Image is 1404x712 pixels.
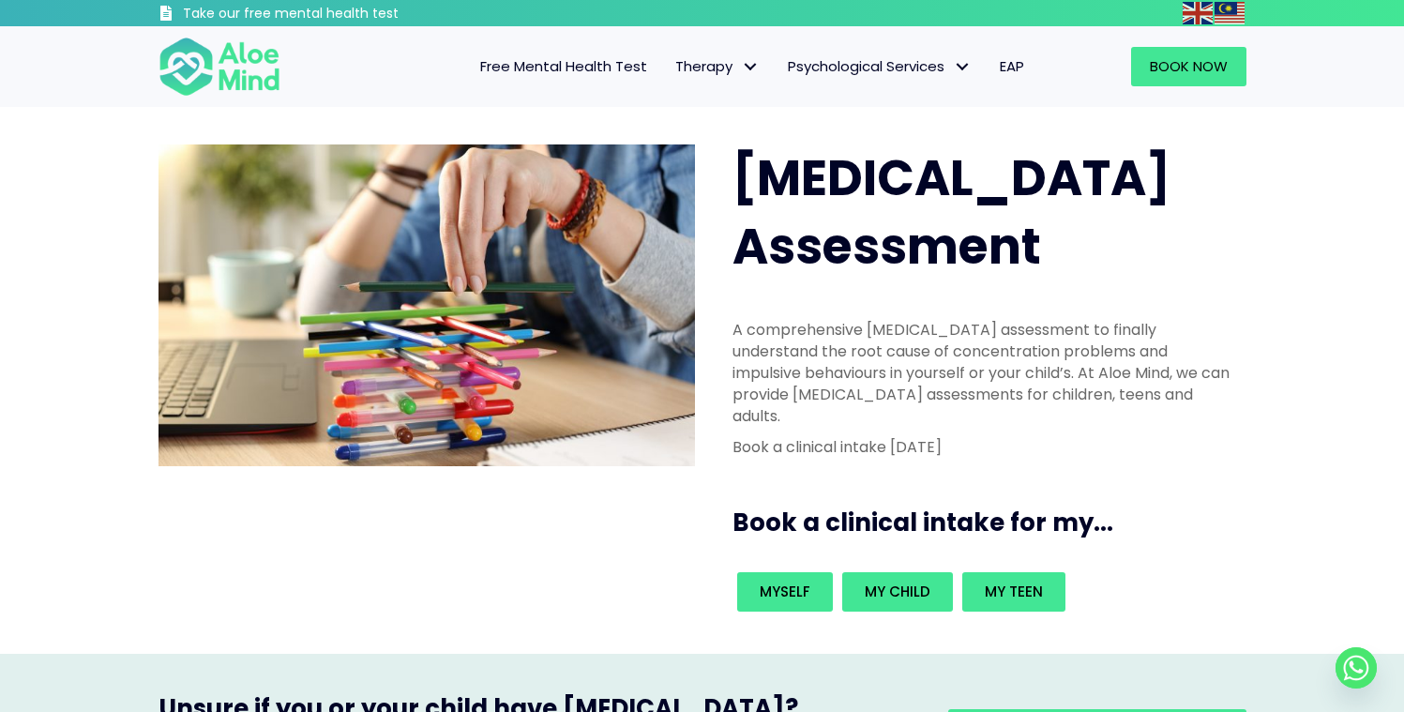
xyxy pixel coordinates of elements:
[962,572,1065,612] a: My teen
[986,47,1038,86] a: EAP
[159,36,280,98] img: Aloe mind Logo
[1150,56,1228,76] span: Book Now
[675,56,760,76] span: Therapy
[1336,647,1377,689] a: Whatsapp
[737,572,833,612] a: Myself
[732,436,1235,458] p: Book a clinical intake [DATE]
[788,56,972,76] span: Psychological Services
[737,53,764,81] span: Therapy: submenu
[661,47,774,86] a: TherapyTherapy: submenu
[760,582,810,601] span: Myself
[159,5,499,26] a: Take our free mental health test
[949,53,976,81] span: Psychological Services: submenu
[1183,2,1213,24] img: en
[466,47,661,86] a: Free Mental Health Test
[1183,2,1215,23] a: English
[732,568,1235,616] div: Book an intake for my...
[774,47,986,86] a: Psychological ServicesPsychological Services: submenu
[480,56,647,76] span: Free Mental Health Test
[1215,2,1246,23] a: Malay
[842,572,953,612] a: My child
[1000,56,1024,76] span: EAP
[732,319,1235,428] p: A comprehensive [MEDICAL_DATA] assessment to finally understand the root cause of concentration p...
[1131,47,1246,86] a: Book Now
[985,582,1043,601] span: My teen
[732,506,1254,539] h3: Book a clinical intake for my...
[305,47,1038,86] nav: Menu
[732,144,1170,280] span: [MEDICAL_DATA] Assessment
[159,144,695,466] img: ADHD photo
[183,5,499,23] h3: Take our free mental health test
[865,582,930,601] span: My child
[1215,2,1245,24] img: ms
